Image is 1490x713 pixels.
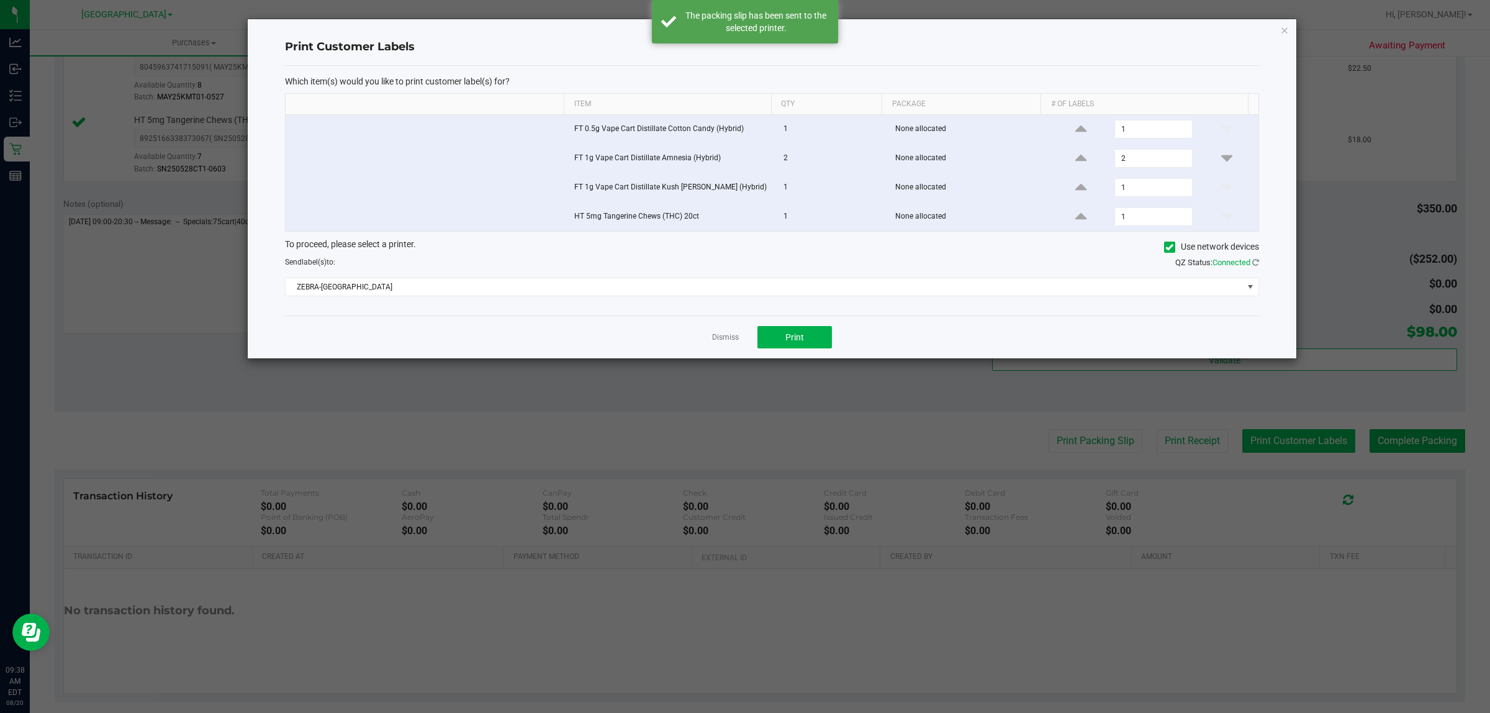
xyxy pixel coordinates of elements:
[285,39,1259,55] h4: Print Customer Labels
[882,94,1041,115] th: Package
[776,115,888,144] td: 1
[683,9,829,34] div: The packing slip has been sent to the selected printer.
[567,202,776,231] td: HT 5mg Tangerine Chews (THC) 20ct
[567,115,776,144] td: FT 0.5g Vape Cart Distillate Cotton Candy (Hybrid)
[567,173,776,202] td: FT 1g Vape Cart Distillate Kush [PERSON_NAME] (Hybrid)
[567,144,776,173] td: FT 1g Vape Cart Distillate Amnesia (Hybrid)
[785,332,804,342] span: Print
[1164,240,1259,253] label: Use network devices
[776,173,888,202] td: 1
[1041,94,1248,115] th: # of labels
[712,332,739,343] a: Dismiss
[776,144,888,173] td: 2
[888,144,1049,173] td: None allocated
[888,173,1049,202] td: None allocated
[276,238,1268,257] div: To proceed, please select a printer.
[771,94,882,115] th: Qty
[302,258,327,266] span: label(s)
[1212,258,1250,267] span: Connected
[888,202,1049,231] td: None allocated
[286,278,1243,296] span: ZEBRA-[GEOGRAPHIC_DATA]
[1175,258,1259,267] span: QZ Status:
[12,614,50,651] iframe: Resource center
[285,76,1259,87] p: Which item(s) would you like to print customer label(s) for?
[757,326,832,348] button: Print
[776,202,888,231] td: 1
[564,94,771,115] th: Item
[285,258,335,266] span: Send to:
[888,115,1049,144] td: None allocated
